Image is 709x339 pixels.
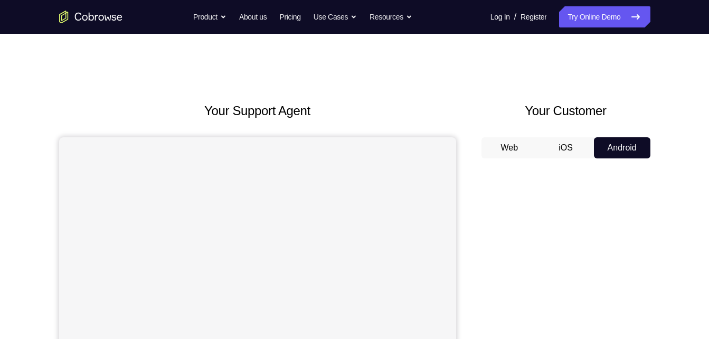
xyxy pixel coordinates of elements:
button: iOS [537,137,594,158]
span: / [514,11,516,23]
button: Web [481,137,538,158]
a: Register [521,6,546,27]
button: Use Cases [314,6,357,27]
a: Log In [490,6,510,27]
a: Pricing [279,6,300,27]
button: Android [594,137,650,158]
button: Product [193,6,226,27]
a: Go to the home page [59,11,122,23]
a: About us [239,6,267,27]
a: Try Online Demo [559,6,650,27]
h2: Your Support Agent [59,101,456,120]
button: Resources [370,6,412,27]
h2: Your Customer [481,101,650,120]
